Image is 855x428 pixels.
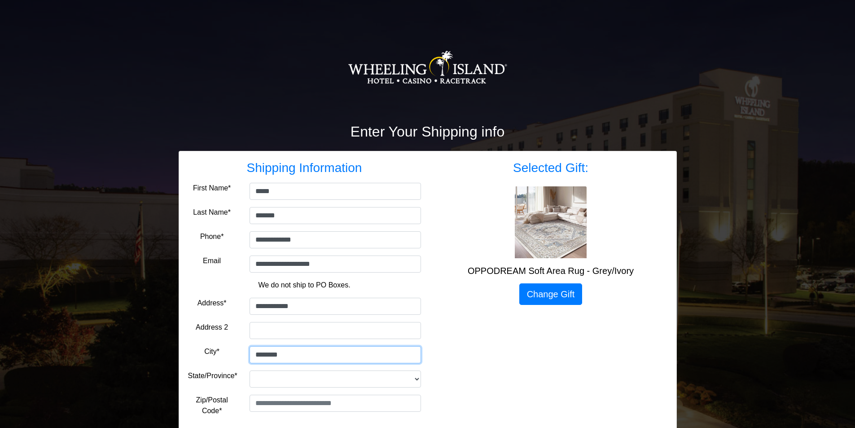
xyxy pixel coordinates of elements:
label: First Name* [193,183,231,194]
img: Logo [348,22,508,112]
label: Phone* [200,231,224,242]
h5: OPPODREAM Soft Area Rug - Grey/Ivory [434,265,667,276]
label: Address 2 [196,322,228,333]
h2: Enter Your Shipping info [179,123,677,140]
label: Email [203,256,221,266]
label: Zip/Postal Code* [188,395,236,416]
h3: Shipping Information [188,160,421,176]
label: Last Name* [193,207,231,218]
h3: Selected Gift: [434,160,667,176]
label: State/Province* [188,371,237,381]
label: Address* [197,298,227,309]
a: Change Gift [519,283,583,305]
img: OPPODREAM Soft Area Rug - Grey/Ivory [515,186,587,258]
label: City* [204,346,219,357]
p: We do not ship to PO Boxes. [195,280,414,291]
